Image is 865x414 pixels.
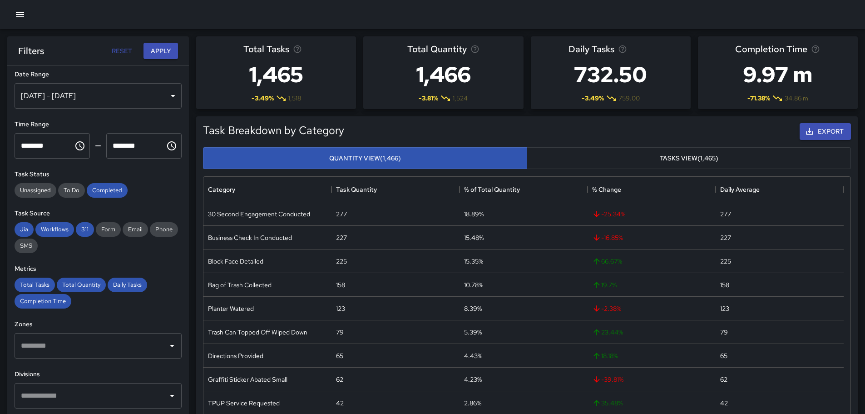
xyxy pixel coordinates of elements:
div: Task Quantity [331,177,460,202]
div: 158 [336,280,345,289]
span: -3.49 % [252,94,274,103]
div: 225 [720,257,731,266]
span: 23.44 % [592,328,623,337]
div: 10.78% [464,280,483,289]
button: Reset [107,43,136,60]
button: Open [166,339,178,352]
div: 2.86% [464,399,481,408]
div: Total Quantity [57,278,106,292]
div: % of Total Quantity [464,177,520,202]
span: Form [96,225,121,233]
svg: Total task quantity in the selected period, compared to the previous period. [470,45,479,54]
h5: Task Breakdown by Category [203,123,344,138]
div: 62 [720,375,727,384]
span: -16.85 % [592,233,623,242]
h6: Task Source [15,209,182,219]
span: Daily Tasks [108,281,147,289]
div: % Change [588,177,716,202]
span: To Do [58,186,85,194]
div: 227 [720,233,731,242]
div: 227 [336,233,347,242]
span: 1,524 [453,94,468,103]
div: SMS [15,239,38,253]
div: Jia [15,222,34,237]
div: 65 [336,351,343,360]
div: 79 [336,328,344,337]
div: 42 [336,399,344,408]
h6: Task Status [15,170,182,180]
span: SMS [15,242,38,249]
span: Completion Time [735,42,807,56]
div: 15.35% [464,257,483,266]
div: 79 [720,328,728,337]
div: Trash Can Topped Off Wiped Down [208,328,307,337]
div: 4.43% [464,351,482,360]
h6: Zones [15,319,182,329]
span: Total Quantity [57,281,106,289]
div: 4.23% [464,375,482,384]
span: -71.38 % [747,94,770,103]
span: -3.81 % [419,94,438,103]
button: Quantity View(1,466) [203,147,527,170]
span: -25.34 % [592,209,625,219]
svg: Total number of tasks in the selected period, compared to the previous period. [293,45,302,54]
span: Completion Time [15,297,71,305]
div: Daily Average [716,177,844,202]
div: 277 [336,209,347,219]
div: Phone [150,222,178,237]
span: 759.00 [618,94,640,103]
div: Planter Watered [208,304,254,313]
div: Directions Provided [208,351,263,360]
span: -39.81 % [592,375,623,384]
h3: 9.97 m [735,56,820,93]
span: 35.48 % [592,399,623,408]
div: % of Total Quantity [460,177,588,202]
h3: 1,465 [243,56,309,93]
div: 123 [336,304,345,313]
h6: Date Range [15,70,182,80]
div: Daily Average [720,177,760,202]
span: 34.86 m [785,94,808,103]
span: Phone [150,225,178,233]
span: -3.49 % [582,94,604,103]
div: 8.39% [464,304,482,313]
span: 66.67 % [592,257,622,266]
button: Export [800,123,851,140]
h6: Filters [18,44,44,58]
div: TPUP Service Requested [208,399,280,408]
div: Business Check In Conducted [208,233,292,242]
span: Daily Tasks [568,42,614,56]
svg: Average time taken to complete tasks in the selected period, compared to the previous period. [811,45,820,54]
span: 18.18 % [592,351,618,360]
div: Task Quantity [336,177,377,202]
span: -2.38 % [592,304,621,313]
span: Total Tasks [15,281,55,289]
div: 18.89% [464,209,484,219]
h3: 732.50 [568,56,652,93]
span: Total Quantity [407,42,467,56]
span: Workflows [35,225,74,233]
div: 277 [720,209,731,219]
span: 311 [76,225,94,233]
h6: Metrics [15,264,182,274]
div: Email [123,222,148,237]
div: Category [203,177,331,202]
div: 42 [720,399,728,408]
div: Form [96,222,121,237]
div: 123 [720,304,729,313]
div: 225 [336,257,347,266]
h6: Divisions [15,369,182,379]
span: Jia [15,225,34,233]
button: Open [166,389,178,402]
div: 15.48% [464,233,484,242]
div: 30 Second Engagement Conducted [208,209,310,219]
button: Tasks View(1,465) [527,147,851,170]
div: Workflows [35,222,74,237]
h3: 1,466 [407,56,479,93]
div: Block Face Detailed [208,257,263,266]
div: Bag of Trash Collected [208,280,272,289]
div: 311 [76,222,94,237]
h6: Time Range [15,120,182,130]
div: Completion Time [15,294,71,309]
div: [DATE] - [DATE] [15,83,182,109]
